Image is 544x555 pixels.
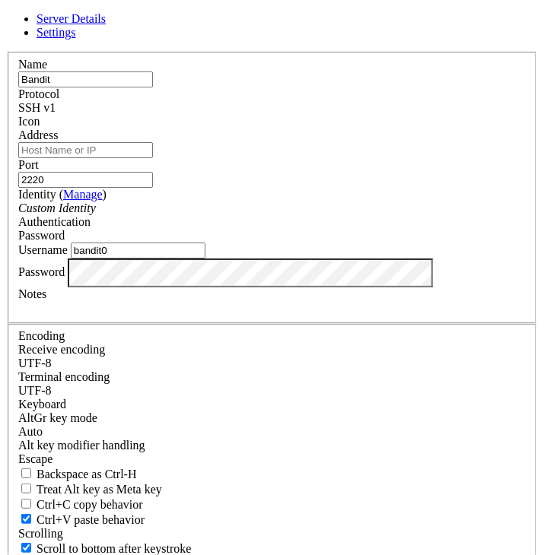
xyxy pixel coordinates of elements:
label: Icon [18,115,40,128]
label: If true, the backspace should send BS ('\x08', aka ^H). Otherwise the backspace key should send '... [18,468,137,480]
label: Username [18,243,68,256]
label: Address [18,128,58,141]
span: ( ) [59,188,107,201]
label: Set the expected encoding for data received from the host. If the encodings do not match, visual ... [18,411,97,424]
span: Treat Alt key as Meta key [37,483,162,496]
label: Set the expected encoding for data received from the host. If the encodings do not match, visual ... [18,343,105,356]
label: Controls how the Alt key is handled. Escape: Send an ESC prefix. 8-Bit: Add 128 to the typed char... [18,439,145,452]
input: Ctrl+C copy behavior [21,499,31,509]
input: Server Name [18,71,153,87]
span: Scroll to bottom after keystroke [37,542,192,555]
label: Ctrl+V pastes if true, sends ^V to host if false. Ctrl+Shift+V sends ^V to host if true, pastes i... [18,513,145,526]
span: SSH v1 [18,101,56,114]
span: Auto [18,425,43,438]
div: Custom Identity [18,201,526,215]
div: Auto [18,425,526,439]
input: Treat Alt key as Meta key [21,484,31,493]
a: Manage [63,188,103,201]
label: Ctrl-C copies if true, send ^C to host if false. Ctrl-Shift-C sends ^C to host if true, copies if... [18,498,143,511]
label: Encoding [18,329,65,342]
label: Scrolling [18,527,63,540]
label: Password [18,265,65,278]
a: Server Details [37,12,106,25]
span: Backspace as Ctrl-H [37,468,137,480]
input: Ctrl+V paste behavior [21,514,31,524]
span: Password [18,229,65,242]
a: Settings [37,26,76,39]
span: Ctrl+V paste behavior [37,513,145,526]
div: Password [18,229,526,243]
i: Custom Identity [18,201,96,214]
div: SSH v1 [18,101,526,115]
label: Keyboard [18,398,66,411]
label: Notes [18,287,46,300]
label: Whether the Alt key acts as a Meta key or as a distinct Alt key. [18,483,162,496]
input: Host Name or IP [18,142,153,158]
input: Port Number [18,172,153,188]
span: UTF-8 [18,357,52,369]
label: The default terminal encoding. ISO-2022 enables character map translations (like graphics maps). ... [18,370,110,383]
div: UTF-8 [18,384,526,398]
input: Login Username [71,243,205,258]
label: Identity [18,188,107,201]
div: UTF-8 [18,357,526,370]
label: Protocol [18,87,59,100]
label: Whether to scroll to the bottom on any keystroke. [18,542,192,555]
input: Backspace as Ctrl-H [21,468,31,478]
label: Port [18,158,39,171]
span: Escape [18,452,52,465]
span: Ctrl+C copy behavior [37,498,143,511]
div: Escape [18,452,526,466]
input: Scroll to bottom after keystroke [21,543,31,553]
span: UTF-8 [18,384,52,397]
label: Authentication [18,215,91,228]
label: Name [18,58,47,71]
